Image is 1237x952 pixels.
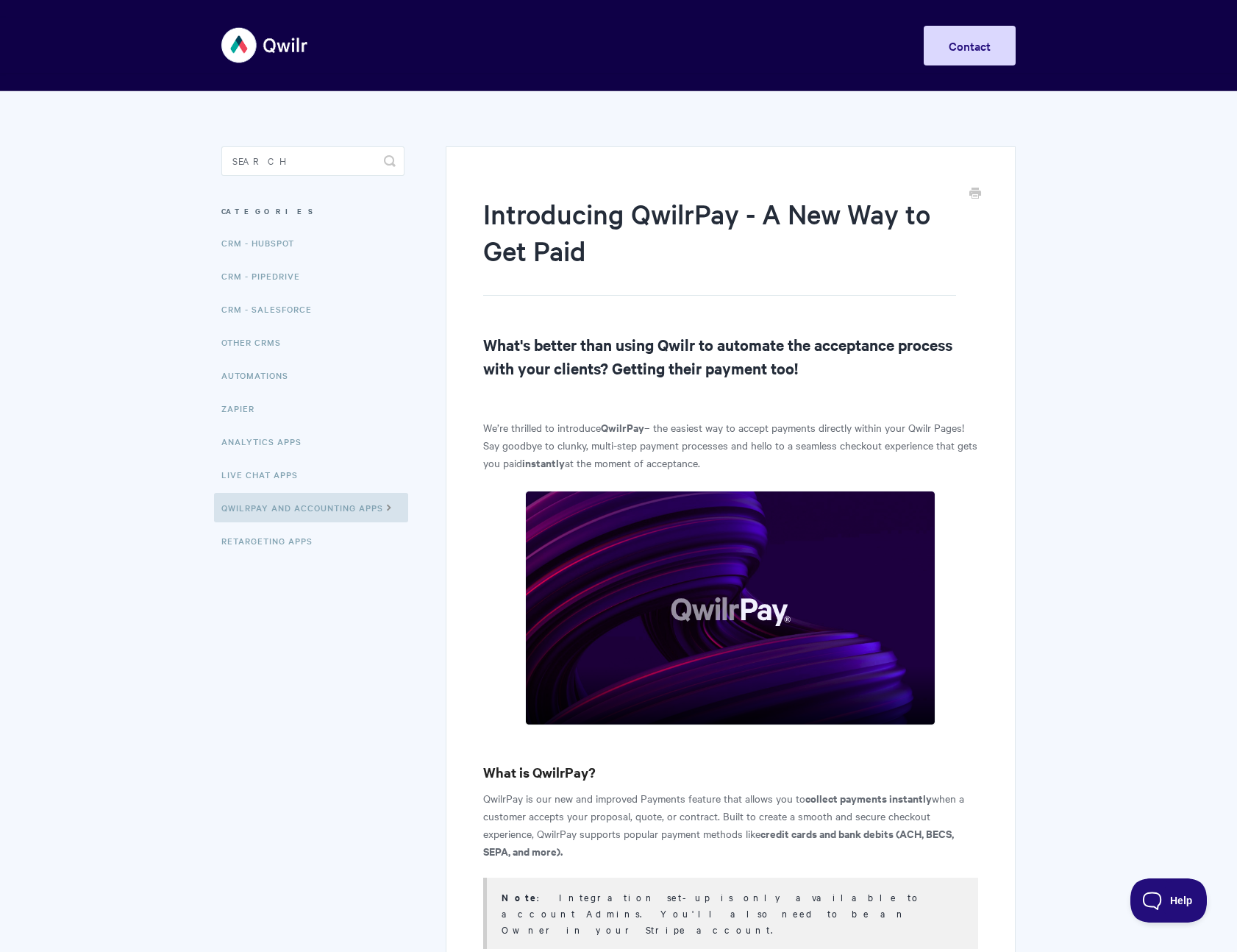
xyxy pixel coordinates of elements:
a: CRM - HubSpot [221,228,305,257]
a: Print this Article [969,186,981,202]
h2: What's better than using Qwilr to automate the acceptance process with your clients? Getting thei... [483,333,978,380]
a: QwilrPay and Accounting Apps [214,493,408,522]
a: CRM - Pipedrive [221,261,311,291]
input: Search [221,146,404,176]
a: Retargeting Apps [221,526,324,555]
h3: What is QwilrPay? [483,762,978,783]
a: Zapier [221,394,265,423]
strong: QwilrPay [601,419,644,435]
iframe: Toggle Customer Support [1130,878,1208,923]
img: file-eKtnbNNAQu.png [525,491,935,725]
strong: instantly [522,455,565,470]
p: We’re thrilled to introduce – the easiest way to accept payments directly within your Qwilr Pages... [483,419,978,472]
a: Automations [221,360,299,390]
a: Contact [924,26,1016,65]
div: : Integration set-up is only available to account Admins. You'll also need to be an Owner in your... [502,889,960,937]
h3: Categories [221,198,404,224]
strong: collect payments instantly [805,790,932,806]
h1: Introducing QwilrPay - A New Way to Get Paid [483,195,956,296]
b: Note [502,890,537,904]
a: Live Chat Apps [221,460,309,489]
a: Other CRMs [221,327,292,357]
a: CRM - Salesforce [221,294,323,324]
img: Qwilr Help Center [221,18,309,73]
a: Analytics Apps [221,427,313,456]
p: QwilrPay is our new and improved Payments feature that allows you to when a customer accepts your... [483,789,978,860]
